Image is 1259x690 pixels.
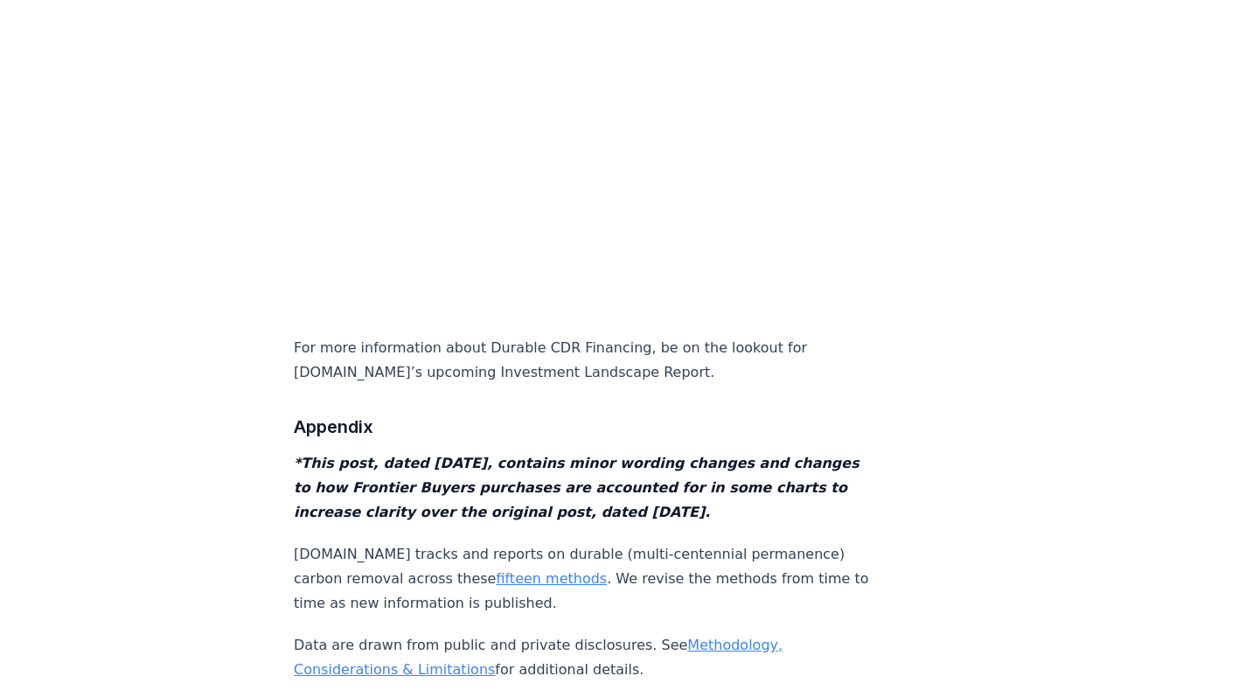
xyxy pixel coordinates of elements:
[294,336,873,385] p: For more information about Durable CDR Financing, be on the lookout for [DOMAIN_NAME]’s upcoming ...
[294,413,873,441] h3: Appendix
[294,542,873,616] p: [DOMAIN_NAME] tracks and reports on durable (multi-centennial permanence) carbon removal across t...
[496,570,607,587] a: fifteen methods
[294,455,859,520] em: *This post, dated [DATE], contains minor wording changes and changes to how Frontier Buyers purch...
[294,633,873,682] p: Data are drawn from public and private disclosures. See for additional details.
